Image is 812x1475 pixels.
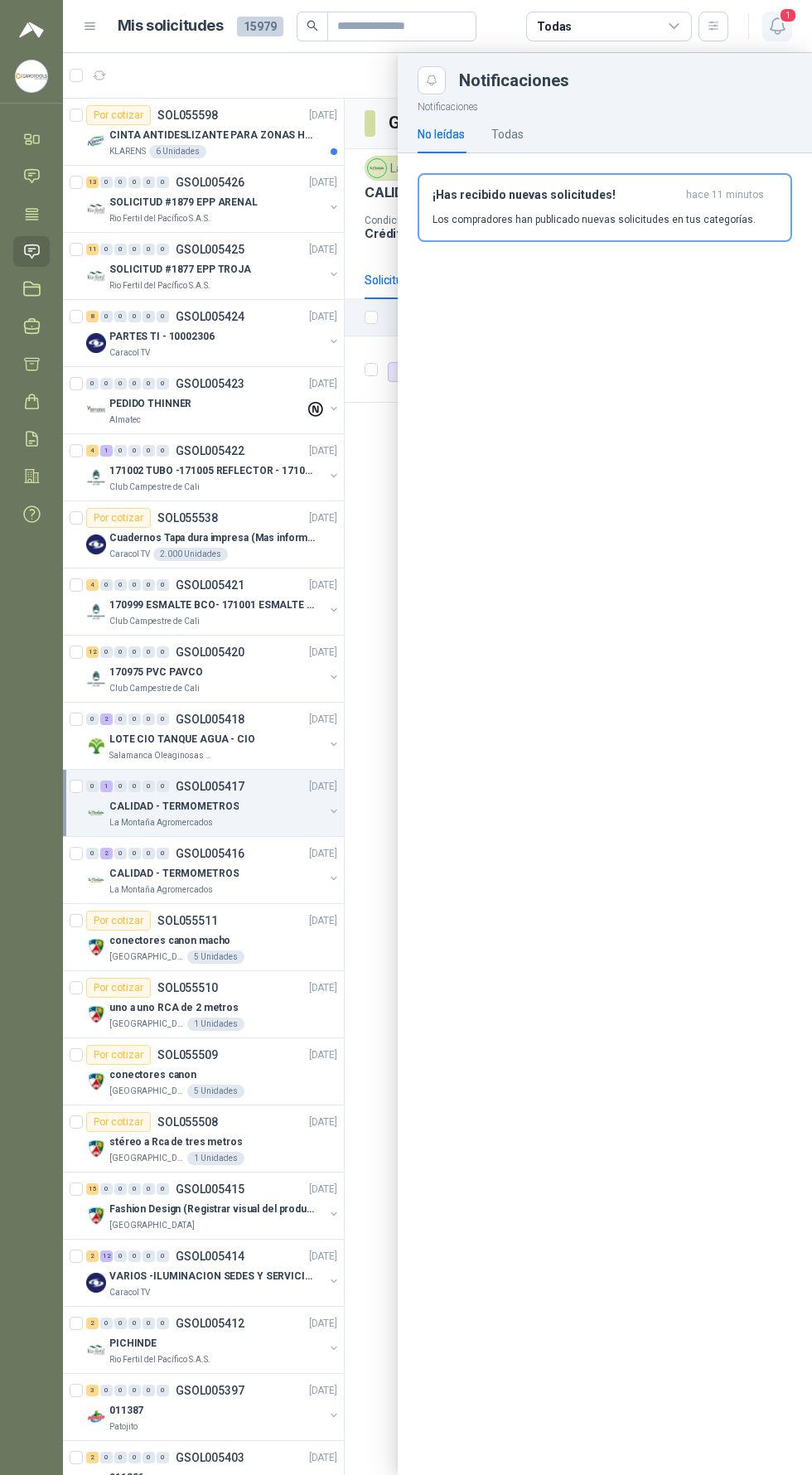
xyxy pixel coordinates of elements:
h1: Mis solicitudes [118,14,224,38]
div: Notificaciones [459,72,792,89]
span: 15979 [237,17,283,36]
div: Todas [537,17,572,36]
img: Logo peakr [19,20,44,40]
button: Close [418,66,446,94]
button: 1 [762,12,792,41]
h3: ¡Has recibido nuevas solicitudes! [433,188,679,202]
div: No leídas [418,125,465,143]
img: Company Logo [16,60,47,92]
span: hace 11 minutos [686,188,764,202]
span: search [307,20,318,31]
div: Todas [491,125,524,143]
span: 1 [779,7,797,23]
p: Notificaciones [398,94,812,115]
p: Los compradores han publicado nuevas solicitudes en tus categorías. [433,212,756,227]
button: ¡Has recibido nuevas solicitudes!hace 11 minutos Los compradores han publicado nuevas solicitudes... [418,173,792,242]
